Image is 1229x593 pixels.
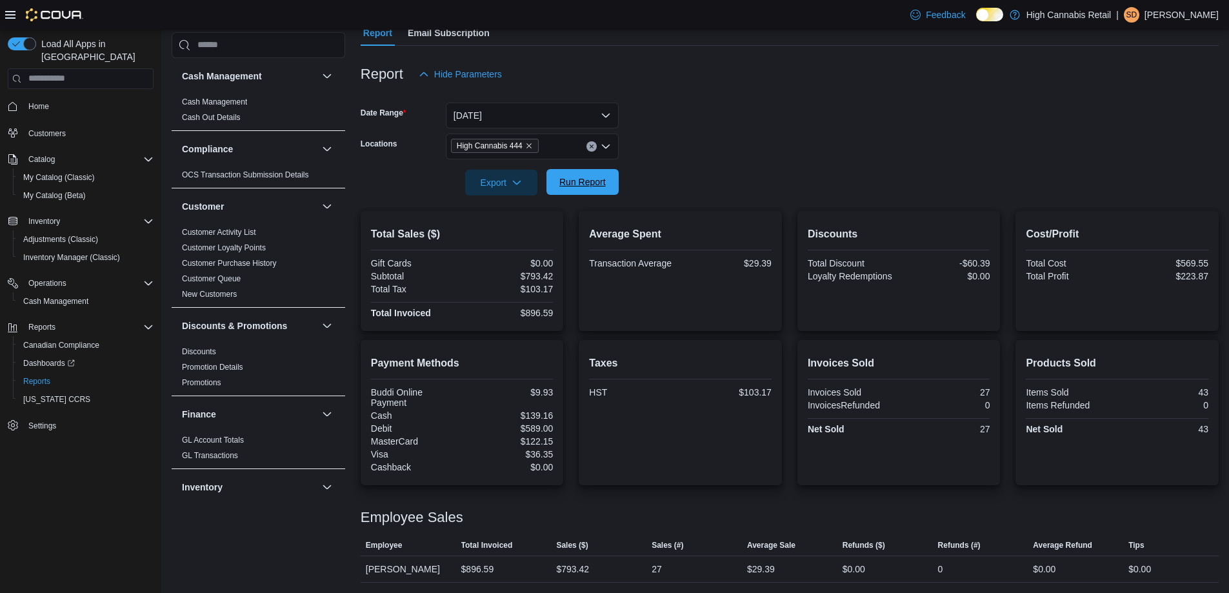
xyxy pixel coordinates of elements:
span: Reports [23,319,154,335]
input: Dark Mode [976,8,1003,21]
span: [US_STATE] CCRS [23,394,90,405]
div: $0.00 [465,258,553,268]
a: My Catalog (Beta) [18,188,91,203]
div: 0 [901,400,990,410]
span: Inventory [28,216,60,226]
h3: Discounts & Promotions [182,319,287,332]
span: Inventory Manager (Classic) [23,252,120,263]
a: Home [23,99,54,114]
span: Average Refund [1033,540,1092,550]
button: Cash Management [319,68,335,84]
h2: Payment Methods [371,356,554,371]
a: Dashboards [18,356,80,371]
button: Inventory [23,214,65,229]
div: $896.59 [461,561,494,577]
div: Items Refunded [1026,400,1114,410]
span: Dark Mode [976,21,977,22]
h3: Compliance [182,143,233,156]
a: Settings [23,418,61,434]
span: High Cannabis 444 [451,139,539,153]
button: Compliance [182,143,317,156]
label: Date Range [361,108,406,118]
span: Customer Loyalty Points [182,243,266,253]
div: $29.39 [747,561,775,577]
span: Operations [28,278,66,288]
a: Adjustments (Classic) [18,232,103,247]
button: Finance [182,408,317,421]
div: [PERSON_NAME] [361,556,456,582]
a: OCS Transaction Submission Details [182,170,309,179]
span: Settings [23,417,154,434]
button: Finance [319,407,335,422]
div: HST [589,387,677,397]
span: Reports [18,374,154,389]
div: Subtotal [371,271,459,281]
span: My Catalog (Classic) [23,172,95,183]
button: Reports [23,319,61,335]
span: Canadian Compliance [23,340,99,350]
div: Finance [172,432,345,468]
strong: Total Invoiced [371,308,431,318]
button: Customer [319,199,335,214]
a: Inventory Manager (Classic) [18,250,125,265]
div: Total Tax [371,284,459,294]
a: [US_STATE] CCRS [18,392,95,407]
label: Locations [361,139,397,149]
button: Settings [3,416,159,435]
span: Inventory Manager (Classic) [18,250,154,265]
div: $122.15 [465,436,553,447]
span: Reports [28,322,55,332]
h3: Employee Sales [361,510,463,525]
button: Customer [182,200,317,213]
button: Catalog [3,150,159,168]
a: Customer Loyalty Points [182,243,266,252]
span: Reports [23,376,50,387]
span: Customer Queue [182,274,241,284]
button: Export [465,170,537,196]
span: Cash Out Details [182,112,241,123]
a: Promotion Details [182,363,243,372]
span: Load All Apps in [GEOGRAPHIC_DATA] [36,37,154,63]
a: Customer Queue [182,274,241,283]
div: $0.00 [843,561,865,577]
span: Dashboards [23,358,75,368]
span: Promotion Details [182,362,243,372]
h2: Products Sold [1026,356,1208,371]
button: Cash Management [13,292,159,310]
span: Customer Purchase History [182,258,277,268]
span: Feedback [926,8,965,21]
a: Canadian Compliance [18,337,105,353]
div: 0 [938,561,943,577]
div: Total Discount [808,258,896,268]
span: GL Account Totals [182,435,244,445]
span: Customer Activity List [182,227,256,237]
button: Customers [3,123,159,142]
div: $896.59 [465,308,553,318]
button: Canadian Compliance [13,336,159,354]
button: Hide Parameters [414,61,507,87]
span: New Customers [182,289,237,299]
a: My Catalog (Classic) [18,170,100,185]
div: Debit [371,423,459,434]
span: Dashboards [18,356,154,371]
button: Adjustments (Classic) [13,230,159,248]
a: Customers [23,126,71,141]
span: Refunds (#) [938,540,981,550]
span: OCS Transaction Submission Details [182,170,309,180]
div: MasterCard [371,436,459,447]
div: $0.00 [901,271,990,281]
span: Washington CCRS [18,392,154,407]
h3: Cash Management [182,70,262,83]
span: Customers [23,125,154,141]
div: $793.42 [556,561,589,577]
button: Cash Management [182,70,317,83]
span: Email Subscription [408,20,490,46]
h3: Inventory [182,481,223,494]
div: Total Profit [1026,271,1114,281]
div: Cash [371,410,459,421]
h3: Customer [182,200,224,213]
a: Promotions [182,378,221,387]
button: Inventory [3,212,159,230]
div: $36.35 [465,449,553,459]
a: Cash Management [18,294,94,309]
